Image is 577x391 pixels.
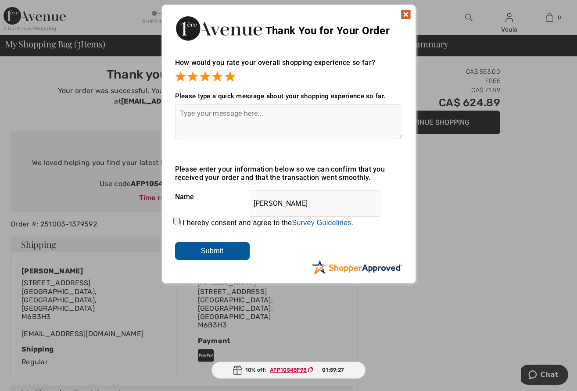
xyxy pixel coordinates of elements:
[211,362,366,379] div: 10% off:
[233,366,242,375] img: Gift.svg
[322,366,344,374] span: 01:59:27
[175,165,402,182] div: Please enter your information below so we can confirm that you received your order and that the t...
[292,219,353,226] a: Survey Guidelines.
[401,9,411,20] img: x
[175,242,250,260] input: Submit
[265,25,390,37] span: Thank You for Your Order
[270,367,307,373] ins: AFP10545F98
[175,186,402,208] div: Name
[183,219,353,227] label: I hereby consent and agree to the
[175,14,263,43] img: Thank You for Your Order
[175,92,402,100] div: Please type a quick message about your shopping experience so far.
[175,50,402,83] div: How would you rate your overall shopping experience so far?
[19,6,37,14] span: Chat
